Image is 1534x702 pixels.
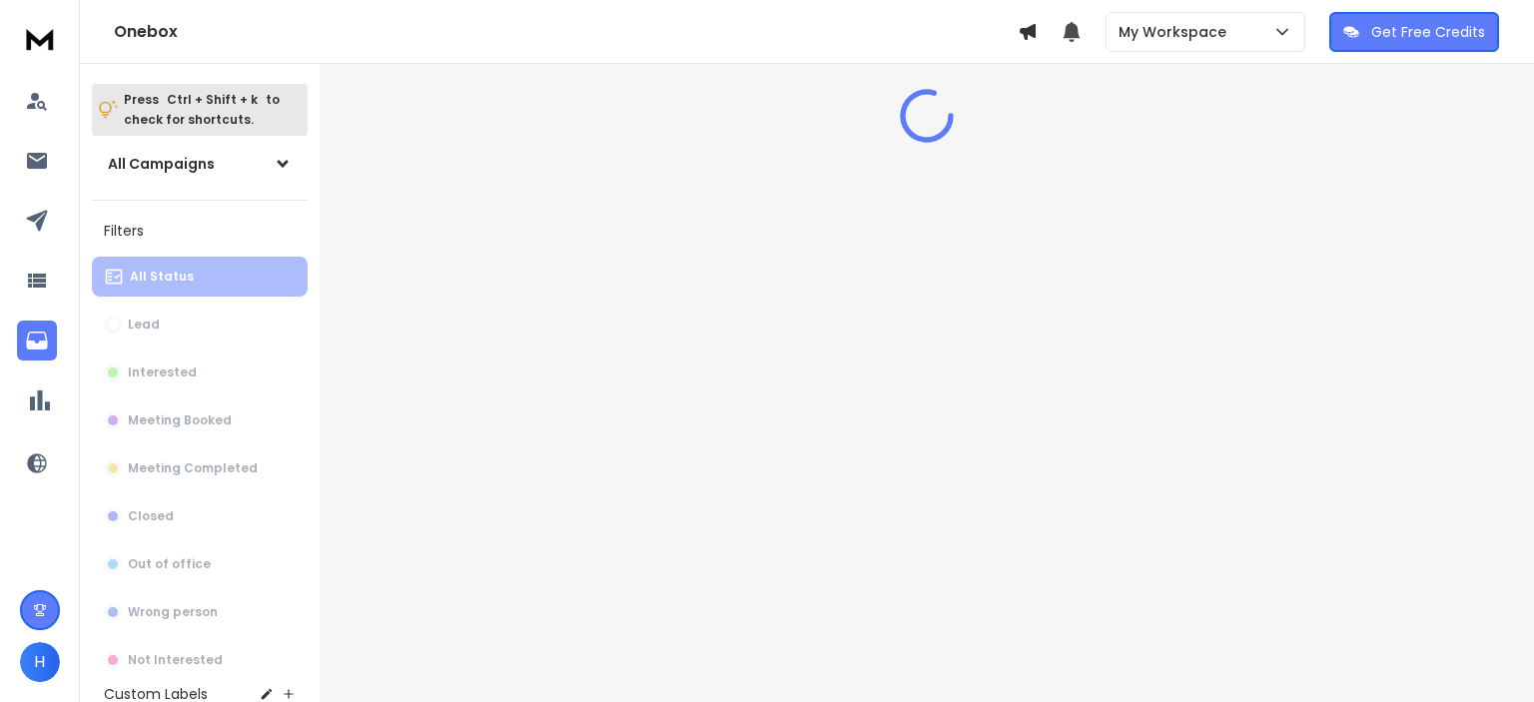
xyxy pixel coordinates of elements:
p: My Workspace [1119,22,1234,42]
span: Ctrl + Shift + k [164,88,261,111]
button: H [20,642,60,682]
h1: Onebox [114,20,1018,44]
button: Get Free Credits [1329,12,1499,52]
img: logo [20,20,60,57]
p: Press to check for shortcuts. [124,90,280,130]
h1: All Campaigns [108,154,215,174]
h3: Filters [92,217,308,245]
p: Get Free Credits [1371,22,1485,42]
button: All Campaigns [92,144,308,184]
